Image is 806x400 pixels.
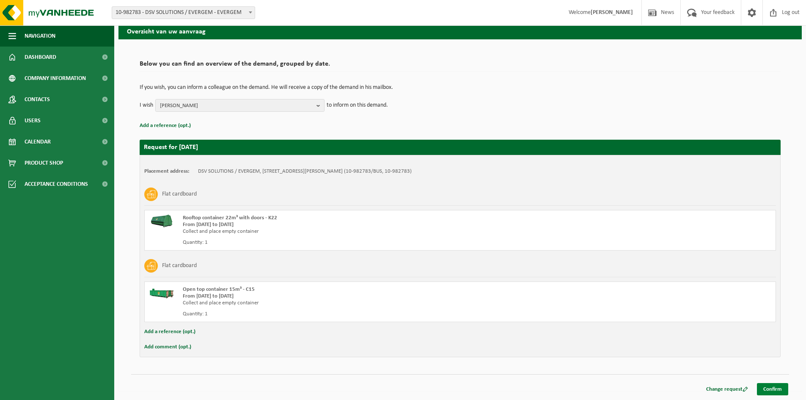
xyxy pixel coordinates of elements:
strong: Request for [DATE] [144,144,198,151]
strong: From [DATE] to [DATE] [183,222,234,227]
p: I wish [140,99,153,112]
div: Quantity: 1 [183,311,494,317]
strong: [PERSON_NAME] [591,9,633,16]
span: Company information [25,68,86,89]
strong: Placement address: [144,168,190,174]
button: Add a reference (opt.) [144,326,195,337]
span: Navigation [25,25,55,47]
span: Users [25,110,41,131]
img: HK-XC-15-GN-00.png [149,286,174,299]
div: Quantity: 1 [183,239,494,246]
div: Collect and place empty container [183,300,494,306]
img: HK-XK-22-GN-00.png [149,215,174,227]
span: Dashboard [25,47,56,68]
a: Change request [700,383,754,395]
span: 10-982783 - DSV SOLUTIONS / EVERGEM - EVERGEM [112,6,255,19]
span: Product Shop [25,152,63,174]
span: Open top container 15m³ - C15 [183,287,255,292]
button: [PERSON_NAME] [155,99,325,112]
h2: Below you can find an overview of the demand, grouped by date. [140,61,781,72]
h3: Flat cardboard [162,188,197,201]
span: Contacts [25,89,50,110]
button: Add comment (opt.) [144,342,191,353]
h3: Flat cardboard [162,259,197,273]
p: If you wish, you can inform a colleague on the demand. He will receive a copy of the demand in hi... [140,85,781,91]
span: Calendar [25,131,51,152]
span: Rooftop container 22m³ with doors - K22 [183,215,277,221]
td: DSV SOLUTIONS / EVERGEM, [STREET_ADDRESS][PERSON_NAME] (10-982783/BUS, 10-982783) [198,168,412,175]
span: Acceptance conditions [25,174,88,195]
button: Add a reference (opt.) [140,120,191,131]
a: Confirm [757,383,788,395]
div: Collect and place empty container [183,228,494,235]
span: [PERSON_NAME] [160,99,313,112]
h2: Overzicht van uw aanvraag [118,22,802,39]
p: to inform on this demand. [327,99,388,112]
strong: From [DATE] to [DATE] [183,293,234,299]
span: 10-982783 - DSV SOLUTIONS / EVERGEM - EVERGEM [112,7,255,19]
